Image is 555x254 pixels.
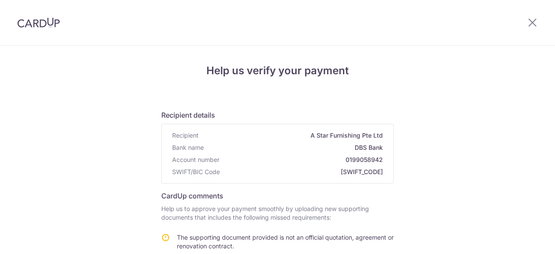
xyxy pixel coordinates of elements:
[223,168,383,176] span: [SWIFT_CODE]
[161,63,394,79] h4: Help us verify your payment
[161,205,394,222] p: Help us to approve your payment smoothly by uploading new supporting documents that includes the ...
[172,131,199,140] span: Recipient
[207,143,383,152] span: DBS Bank
[177,234,394,250] span: The supporting document provided is not an official quotation, agreement or renovation contract.
[172,155,219,164] span: Account number
[172,168,220,176] span: SWIFT/BIC Code
[161,110,394,120] h6: Recipient details
[17,17,60,28] img: CardUp
[161,191,394,201] h6: CardUp comments
[172,143,204,152] span: Bank name
[223,155,383,164] span: 0199058942
[202,131,383,140] span: A Star Furnishing Pte Ltd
